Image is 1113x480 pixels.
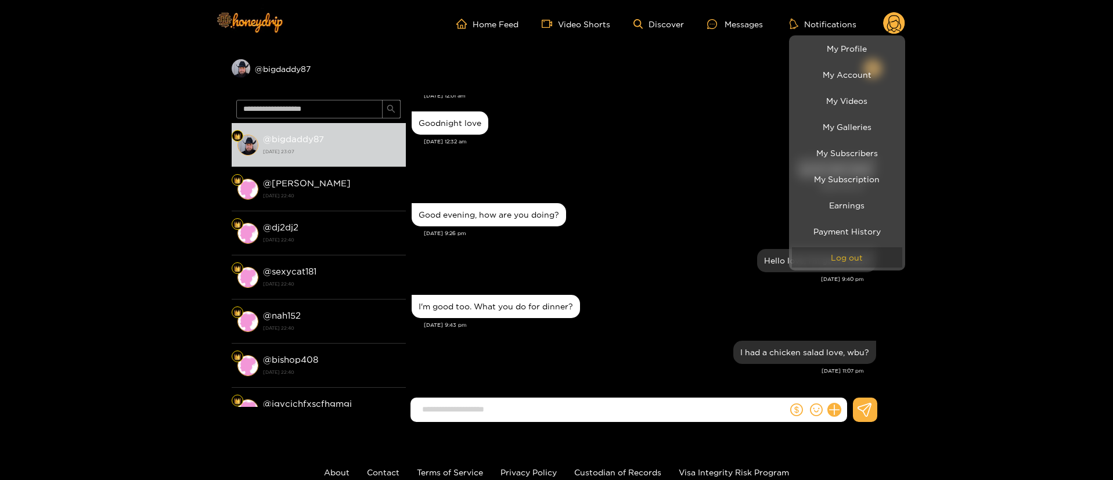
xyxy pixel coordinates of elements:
[792,143,902,163] a: My Subscribers
[792,169,902,189] a: My Subscription
[792,247,902,268] button: Log out
[792,117,902,137] a: My Galleries
[792,38,902,59] a: My Profile
[792,221,902,241] a: Payment History
[792,195,902,215] a: Earnings
[792,91,902,111] a: My Videos
[792,64,902,85] a: My Account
